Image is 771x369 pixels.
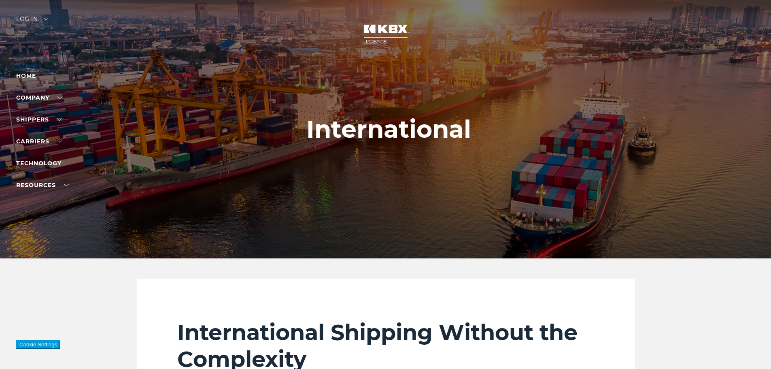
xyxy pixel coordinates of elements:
[355,16,416,52] img: kbx logo
[16,138,62,145] a: Carriers
[16,72,36,79] a: Home
[16,116,62,123] a: SHIPPERS
[306,115,471,143] h1: International
[16,340,60,349] button: Cookie Settings
[16,160,62,167] a: Technology
[44,18,49,20] img: arrow
[16,181,69,189] a: RESOURCES
[16,16,49,28] div: Log in
[16,94,62,101] a: Company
